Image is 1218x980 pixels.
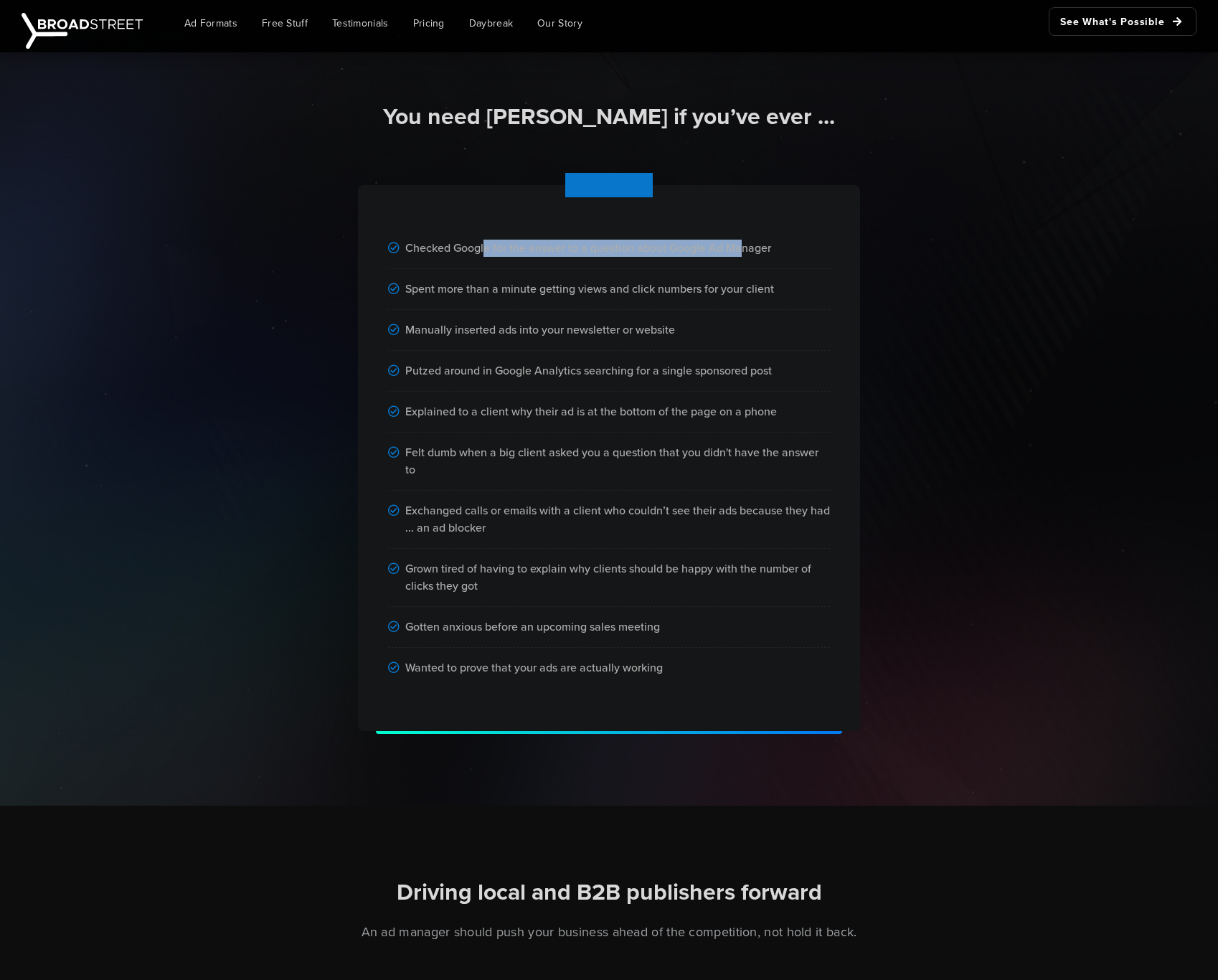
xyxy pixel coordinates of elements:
[402,7,455,39] a: Pricing
[527,7,593,39] a: Our Story
[469,16,513,31] span: Daybreak
[332,16,389,31] span: Testimonials
[388,491,830,549] div: Exchanged calls or emails with a client who couldn’t see their ads because they had ... an ad blo...
[388,351,830,392] div: Putzed around in Google Analytics searching for a single sponsored post
[537,16,582,31] span: Our Story
[388,392,830,433] div: Explained to a client why their ad is at the bottom of the page on a phone
[209,923,1009,941] p: An ad manager should push your business ahead of the competition, not hold it back.
[388,269,830,310] div: Spent more than a minute getting views and click numbers for your client
[209,102,1009,132] h2: You need [PERSON_NAME] if you’ve ever ...
[321,7,400,39] a: Testimonials
[388,310,830,351] div: Manually inserted ads into your newsletter or website
[388,228,830,269] div: Checked Google for the answer to a question about Google Ad Manager
[388,433,830,491] div: Felt dumb when a big client asked you a question that you didn't have the answer to
[209,877,1009,908] h2: Driving local and B2B publishers forward
[413,16,445,31] span: Pricing
[388,648,830,688] div: Wanted to prove that your ads are actually working
[174,7,248,39] a: Ad Formats
[388,549,830,607] div: Grown tired of having to explain why clients should be happy with the number of clicks they got
[388,607,830,648] div: Gotten anxious before an upcoming sales meeting
[262,16,308,31] span: Free Stuff
[184,16,237,31] span: Ad Formats
[22,13,143,49] img: Broadstreet | The Ad Manager for Small Publishers
[458,7,524,39] a: Daybreak
[251,7,318,39] a: Free Stuff
[1049,7,1196,36] a: See What's Possible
